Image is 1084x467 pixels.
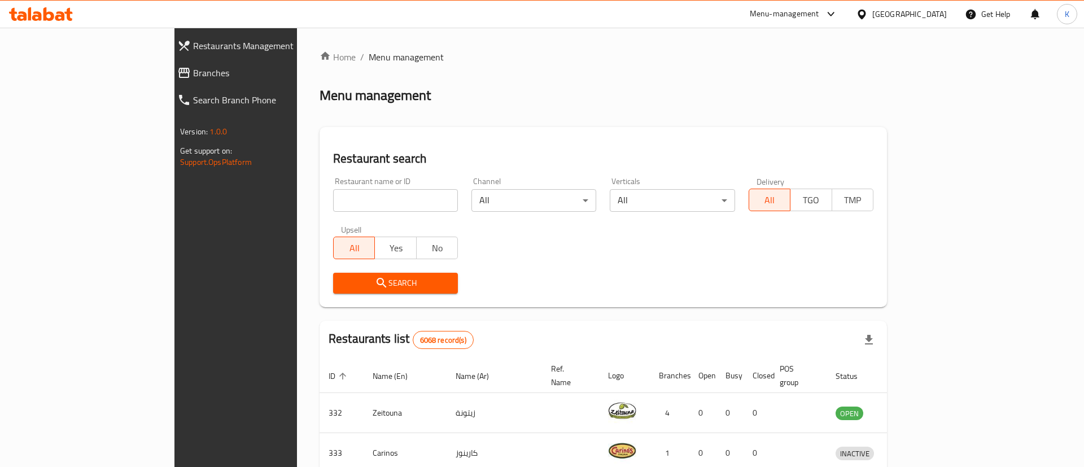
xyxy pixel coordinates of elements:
button: TMP [832,189,873,211]
span: TMP [837,192,869,208]
td: 0 [716,393,744,433]
a: Support.OpsPlatform [180,155,252,169]
li: / [360,50,364,64]
button: Yes [374,237,416,259]
label: Upsell [341,225,362,233]
span: Status [836,369,872,383]
a: Search Branch Phone [168,86,356,114]
h2: Menu management [320,86,431,104]
a: Branches [168,59,356,86]
span: K [1065,8,1069,20]
td: 0 [689,393,716,433]
span: INACTIVE [836,447,874,460]
th: Busy [716,359,744,393]
span: 1.0.0 [209,124,227,139]
div: Export file [855,326,882,353]
span: POS group [780,362,813,389]
label: Delivery [757,177,785,185]
th: Logo [599,359,650,393]
span: No [421,240,453,256]
span: TGO [795,192,827,208]
span: All [338,240,370,256]
button: All [333,237,375,259]
span: OPEN [836,407,863,420]
span: Yes [379,240,412,256]
span: Version: [180,124,208,139]
span: Name (Ar) [456,369,504,383]
td: زيتونة [447,393,542,433]
img: Carinos [608,437,636,465]
td: 0 [744,393,771,433]
th: Branches [650,359,689,393]
h2: Restaurant search [333,150,873,167]
button: All [749,189,790,211]
span: Restaurants Management [193,39,347,53]
button: No [416,237,458,259]
input: Search for restaurant name or ID.. [333,189,458,212]
button: TGO [790,189,832,211]
span: All [754,192,786,208]
a: Restaurants Management [168,32,356,59]
div: All [610,189,735,212]
div: Total records count [413,331,474,349]
div: Menu-management [750,7,819,21]
img: Zeitouna [608,396,636,425]
span: Get support on: [180,143,232,158]
span: Name (En) [373,369,422,383]
span: Search Branch Phone [193,93,347,107]
span: Branches [193,66,347,80]
div: [GEOGRAPHIC_DATA] [872,8,947,20]
button: Search [333,273,458,294]
div: All [471,189,596,212]
td: 4 [650,393,689,433]
span: Menu management [369,50,444,64]
th: Open [689,359,716,393]
nav: breadcrumb [320,50,887,64]
span: 6068 record(s) [413,335,473,346]
td: Zeitouna [364,393,447,433]
span: ID [329,369,350,383]
span: Search [342,276,449,290]
th: Closed [744,359,771,393]
h2: Restaurants list [329,330,474,349]
span: Ref. Name [551,362,585,389]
